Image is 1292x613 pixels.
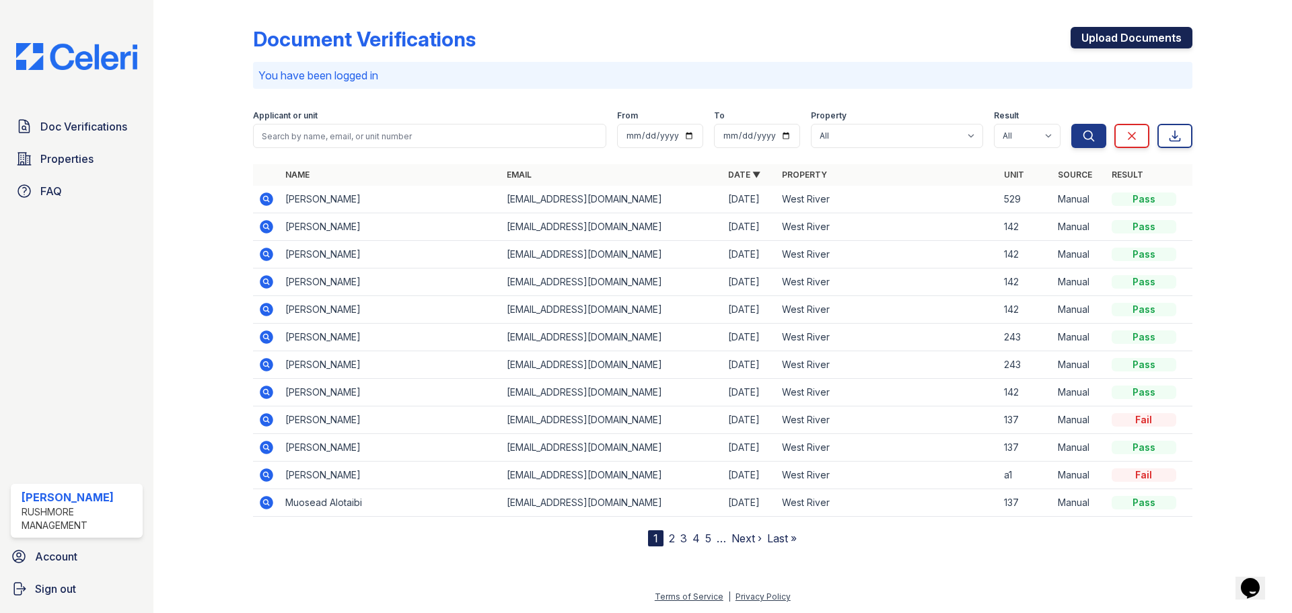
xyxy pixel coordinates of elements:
span: FAQ [40,183,62,199]
td: [DATE] [723,406,777,434]
div: [PERSON_NAME] [22,489,137,505]
td: [PERSON_NAME] [280,351,501,379]
td: [EMAIL_ADDRESS][DOMAIN_NAME] [501,462,723,489]
td: West River [777,434,998,462]
td: Manual [1052,324,1106,351]
td: [PERSON_NAME] [280,268,501,296]
span: Properties [40,151,94,167]
td: [PERSON_NAME] [280,379,501,406]
td: [DATE] [723,462,777,489]
label: To [714,110,725,121]
td: West River [777,213,998,241]
td: [EMAIL_ADDRESS][DOMAIN_NAME] [501,186,723,213]
span: Account [35,548,77,565]
td: [DATE] [723,324,777,351]
span: … [717,530,726,546]
td: [PERSON_NAME] [280,324,501,351]
div: Pass [1112,386,1176,399]
td: 142 [999,296,1052,324]
td: West River [777,241,998,268]
a: Property [782,170,827,180]
td: Manual [1052,434,1106,462]
td: Manual [1052,351,1106,379]
td: [DATE] [723,268,777,296]
div: Pass [1112,330,1176,344]
img: CE_Logo_Blue-a8612792a0a2168367f1c8372b55b34899dd931a85d93a1a3d3e32e68fde9ad4.png [5,43,148,70]
td: [EMAIL_ADDRESS][DOMAIN_NAME] [501,213,723,241]
td: 142 [999,268,1052,296]
td: 137 [999,489,1052,517]
span: Sign out [35,581,76,597]
a: Properties [11,145,143,172]
td: [DATE] [723,186,777,213]
a: Terms of Service [655,591,723,602]
td: [DATE] [723,489,777,517]
td: [EMAIL_ADDRESS][DOMAIN_NAME] [501,379,723,406]
a: Unit [1004,170,1024,180]
td: West River [777,379,998,406]
td: [DATE] [723,296,777,324]
input: Search by name, email, or unit number [253,124,606,148]
span: Doc Verifications [40,118,127,135]
a: Source [1058,170,1092,180]
td: 142 [999,213,1052,241]
td: [PERSON_NAME] [280,462,501,489]
td: [EMAIL_ADDRESS][DOMAIN_NAME] [501,406,723,434]
a: Privacy Policy [735,591,791,602]
a: 3 [680,532,687,545]
a: 5 [705,532,711,545]
a: 2 [669,532,675,545]
td: [PERSON_NAME] [280,296,501,324]
td: [PERSON_NAME] [280,434,501,462]
td: Manual [1052,379,1106,406]
td: [DATE] [723,213,777,241]
a: Sign out [5,575,148,602]
td: West River [777,406,998,434]
td: [EMAIL_ADDRESS][DOMAIN_NAME] [501,241,723,268]
td: [PERSON_NAME] [280,406,501,434]
td: Manual [1052,241,1106,268]
div: Fail [1112,468,1176,482]
td: Manual [1052,462,1106,489]
div: Pass [1112,303,1176,316]
td: [PERSON_NAME] [280,213,501,241]
td: [DATE] [723,434,777,462]
a: Date ▼ [728,170,760,180]
td: Manual [1052,268,1106,296]
td: West River [777,324,998,351]
a: FAQ [11,178,143,205]
td: [PERSON_NAME] [280,186,501,213]
td: [DATE] [723,241,777,268]
div: Pass [1112,248,1176,261]
div: | [728,591,731,602]
td: [EMAIL_ADDRESS][DOMAIN_NAME] [501,351,723,379]
td: West River [777,462,998,489]
td: Manual [1052,213,1106,241]
div: Pass [1112,441,1176,454]
td: [EMAIL_ADDRESS][DOMAIN_NAME] [501,268,723,296]
td: West River [777,296,998,324]
label: Applicant or unit [253,110,318,121]
td: [DATE] [723,379,777,406]
a: Name [285,170,310,180]
td: 137 [999,406,1052,434]
label: Property [811,110,847,121]
td: [EMAIL_ADDRESS][DOMAIN_NAME] [501,296,723,324]
iframe: chat widget [1235,559,1279,600]
td: [PERSON_NAME] [280,241,501,268]
td: West River [777,351,998,379]
a: 4 [692,532,700,545]
div: Pass [1112,496,1176,509]
label: Result [994,110,1019,121]
a: Next › [731,532,762,545]
td: 243 [999,324,1052,351]
td: 142 [999,241,1052,268]
div: 1 [648,530,663,546]
td: 142 [999,379,1052,406]
a: Email [507,170,532,180]
a: Result [1112,170,1143,180]
div: Rushmore Management [22,505,137,532]
td: Manual [1052,296,1106,324]
td: West River [777,186,998,213]
td: [DATE] [723,351,777,379]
